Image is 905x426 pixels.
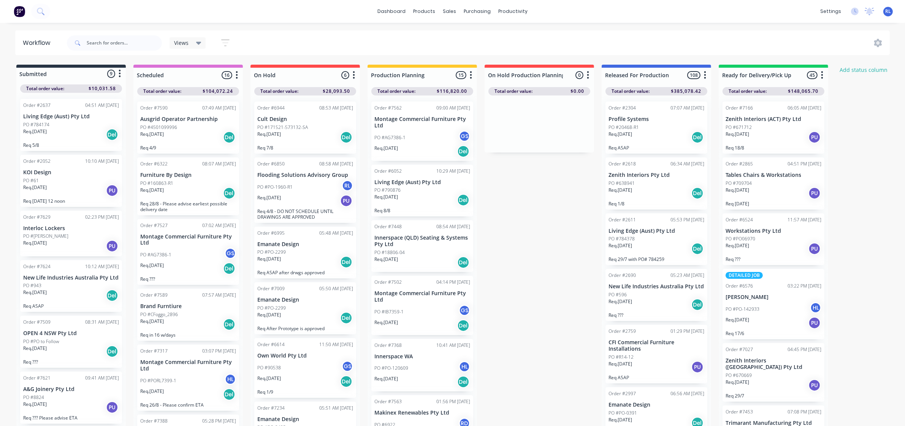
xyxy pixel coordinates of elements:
[257,194,281,201] p: Req. [DATE]
[140,348,168,354] div: Order #7317
[257,208,353,220] p: Req 4/8 - DO NOT SCHEDULE UNTIL DRAWINGS ARE APPROVED
[140,311,178,318] p: PO #CFoggo_2896
[106,289,118,302] div: Del
[609,242,632,249] p: Req. [DATE]
[670,328,704,335] div: 01:29 PM [DATE]
[788,88,818,95] span: $148,065.70
[319,230,353,237] div: 05:48 AM [DATE]
[374,398,402,405] div: Order #7563
[726,187,749,194] p: Req. [DATE]
[609,145,704,151] p: Req ASAP
[726,372,752,379] p: PO #670669
[23,338,59,345] p: PO #PO to Follow
[808,317,821,329] div: PU
[140,124,177,131] p: PO #4501099996
[371,276,473,335] div: Order #750204:14 PM [DATE]Montage Commercial Furniture Pty LtdPO #IB7359-1GSReq.[DATE]Del
[254,102,356,154] div: Order #694408:53 AM [DATE]Cult DesignPO #171521-573132-SAReq.[DATE]DelReq 7/8
[437,88,467,95] span: $116,820.00
[23,289,47,296] p: Req. [DATE]
[726,131,749,138] p: Req. [DATE]
[439,6,460,17] div: sales
[23,233,68,240] p: PO #[PERSON_NAME]
[254,227,356,279] div: Order #699505:48 AM [DATE]Emanate DesignPO #PO-2299Req.[DATE]DelReq ASAP after drwgs approved
[374,256,398,263] p: Req. [DATE]
[788,161,821,167] div: 04:51 PM [DATE]
[340,131,352,143] div: Del
[223,388,235,401] div: Del
[140,303,236,310] p: Brand Furntiure
[87,35,162,51] input: Search for orders...
[457,145,469,157] div: Del
[374,6,409,17] a: dashboard
[374,223,402,230] div: Order #7448
[140,172,236,178] p: Furniture By Design
[726,124,752,131] p: PO #671712
[459,361,470,372] div: HL
[605,102,707,154] div: Order #230407:07 AM [DATE]Profile SystemsPO #20468-R1Req.[DATE]DelReq ASAP
[202,292,236,299] div: 07:57 AM [DATE]
[788,216,821,223] div: 11:57 AM [DATE]
[257,312,281,318] p: Req. [DATE]
[788,105,821,111] div: 06:05 AM [DATE]
[106,240,118,252] div: PU
[20,260,122,312] div: Order #762410:12 AM [DATE]New Life Industries Australia Pty LtdPO #943Req.[DATE]DelReq ASAP
[726,283,753,289] div: Order #6576
[609,105,636,111] div: Order #2304
[20,316,122,368] div: Order #750908:31 AM [DATE]OPEN 4 NSW Pty LtdPO #PO to FollowReq.[DATE]DelReq ???
[257,285,285,292] div: Order #7009
[143,88,181,95] span: Total order value:
[374,194,398,200] p: Req. [DATE]
[23,401,47,408] p: Req. [DATE]
[23,225,119,232] p: Interloc Lockers
[457,194,469,206] div: Del
[23,319,51,326] div: Order #7509
[319,341,353,348] div: 11:50 AM [DATE]
[836,65,892,75] button: Add status column
[436,105,470,111] div: 09:00 AM [DATE]
[374,116,470,129] p: Montage Commercial Furniture Pty Ltd
[140,251,171,258] p: PO #AG7386-1
[609,180,635,187] p: PO #638941
[459,305,470,316] div: GS
[202,222,236,229] div: 07:02 AM [DATE]
[140,388,164,395] p: Req. [DATE]
[374,342,402,349] div: Order #7368
[223,262,235,275] div: Del
[691,131,704,143] div: Del
[26,85,64,92] span: Total order value:
[202,161,236,167] div: 08:07 AM [DATE]
[436,398,470,405] div: 01:56 PM [DATE]
[85,102,119,109] div: 04:51 AM [DATE]
[726,346,753,353] div: Order #7027
[808,131,821,143] div: PU
[726,235,755,242] p: PO #PO06970
[808,379,821,391] div: PU
[788,283,821,289] div: 03:22 PM [DATE]
[257,241,353,248] p: Emanate Design
[23,214,51,221] div: Order #7629
[726,161,753,167] div: Order #2865
[609,256,704,262] p: Req 29/7 with PO# 784259
[257,389,353,395] p: Req 1/9
[140,318,164,325] p: Req. [DATE]
[460,6,495,17] div: purchasing
[257,161,285,167] div: Order #6850
[257,353,353,359] p: Own World Pty Ltd
[495,6,531,17] div: productivity
[609,161,636,167] div: Order #2618
[816,6,845,17] div: settings
[202,418,236,424] div: 05:28 PM [DATE]
[609,201,704,207] p: Req 1/8
[140,418,168,424] div: Order #7388
[374,290,470,303] p: Montage Commercial Furniture Pty Ltd
[374,365,408,372] p: PO #PO-120609
[374,168,402,175] div: Order #6052
[85,319,119,326] div: 08:31 AM [DATE]
[319,285,353,292] div: 05:50 AM [DATE]
[374,249,405,256] p: PO #18806-04
[436,279,470,286] div: 04:14 PM [DATE]
[137,289,239,341] div: Order #758907:57 AM [DATE]Brand FurntiurePO #CFoggo_2896Req.[DATE]DelReq in 16 w/days
[257,131,281,138] p: Req. [DATE]
[23,177,39,184] p: PO #61
[670,216,704,223] div: 05:53 PM [DATE]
